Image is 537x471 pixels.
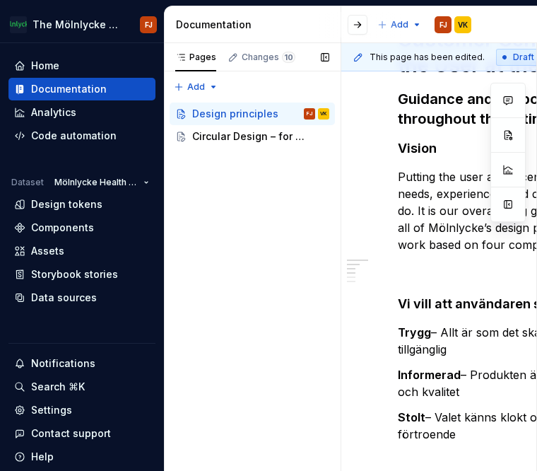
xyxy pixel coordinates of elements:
[3,9,161,40] button: The Mölnlycke ExperienceFJ
[8,399,155,421] a: Settings
[398,368,461,382] strong: Informerad
[31,105,76,120] div: Analytics
[31,82,107,96] div: Documentation
[398,325,431,339] strong: Trygg
[31,197,102,211] div: Design tokens
[31,450,54,464] div: Help
[370,52,485,63] span: This page has been edited.
[31,291,97,305] div: Data sources
[513,52,534,63] span: Draft
[439,19,447,30] div: FJ
[187,81,205,93] span: Add
[8,216,155,239] a: Components
[8,124,155,147] a: Code automation
[54,177,138,188] span: Mölnlycke Health Care
[8,78,155,100] a: Documentation
[48,173,155,192] button: Mölnlycke Health Care
[31,244,64,258] div: Assets
[31,129,117,143] div: Code automation
[8,352,155,375] button: Notifications
[10,16,27,33] img: 91fb9bbd-befe-470e-ae9b-8b56c3f0f44a.png
[8,54,155,77] a: Home
[31,356,95,371] div: Notifications
[458,19,468,30] div: VK
[307,107,312,121] div: FJ
[8,376,155,398] button: Search ⌘K
[8,101,155,124] a: Analytics
[170,77,223,97] button: Add
[8,422,155,445] button: Contact support
[398,141,437,156] strong: Vision
[192,107,278,121] div: Design principles
[176,18,335,32] div: Documentation
[31,426,111,441] div: Contact support
[31,59,59,73] div: Home
[31,267,118,281] div: Storybook stories
[282,52,295,63] span: 10
[8,193,155,216] a: Design tokens
[170,125,335,148] a: Circular Design – for People, Planet & Future
[31,380,85,394] div: Search ⌘K
[170,103,335,125] a: Design principlesFJVK
[31,221,94,235] div: Components
[8,240,155,262] a: Assets
[31,403,72,417] div: Settings
[11,177,44,188] div: Dataset
[398,410,425,424] strong: Stolt
[242,52,295,63] div: Changes
[175,52,216,63] div: Pages
[145,19,153,30] div: FJ
[320,107,327,121] div: VK
[8,446,155,468] button: Help
[192,129,309,144] div: Circular Design – for People, Planet & Future
[8,286,155,309] a: Data sources
[170,103,335,148] div: Page tree
[8,263,155,286] a: Storybook stories
[33,18,123,32] div: The Mölnlycke Experience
